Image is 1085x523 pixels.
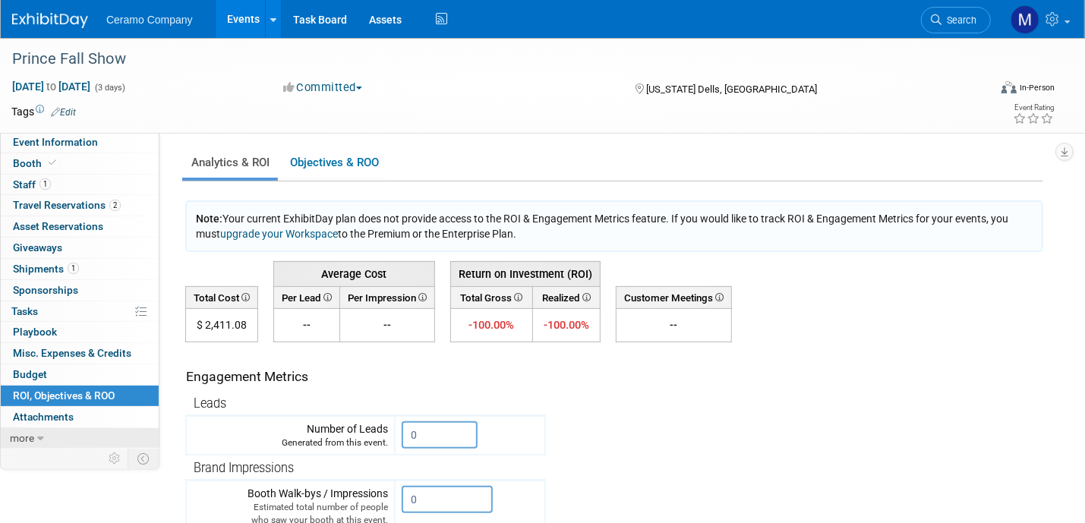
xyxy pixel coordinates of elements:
img: Format-Inperson.png [1001,81,1017,93]
th: Per Lead [274,286,340,308]
span: Ceramo Company [106,14,193,26]
td: $ 2,411.08 [186,309,258,342]
span: Travel Reservations [13,199,121,211]
span: 2 [109,200,121,211]
span: Brand Impressions [194,461,294,475]
a: Budget [1,364,159,385]
span: Attachments [13,411,74,423]
a: Edit [51,107,76,118]
a: more [1,428,159,449]
a: Playbook [1,322,159,342]
th: Return on Investment (ROI) [451,261,601,286]
span: Sponsorships [13,284,78,296]
a: Attachments [1,407,159,427]
img: Mark Ries [1011,5,1039,34]
span: Staff [13,178,51,191]
div: In-Person [1019,82,1055,93]
a: Event Information [1,132,159,153]
a: Asset Reservations [1,216,159,237]
a: Analytics & ROI [182,148,278,178]
span: 1 [39,178,51,190]
div: -- [623,317,725,332]
th: Realized [532,286,600,308]
span: [DATE] [DATE] [11,80,91,93]
th: Total Gross [451,286,533,308]
span: -100.00% [468,318,514,332]
span: Playbook [13,326,57,338]
span: Note: [196,213,222,225]
div: Event Rating [1013,104,1054,112]
div: Event Format [900,79,1055,102]
span: Search [941,14,976,26]
span: more [10,432,34,444]
div: Engagement Metrics [186,367,539,386]
span: [US_STATE] Dells, [GEOGRAPHIC_DATA] [646,83,817,95]
span: (3 days) [93,83,125,93]
div: Prince Fall Show [7,46,966,73]
span: -100.00% [544,318,589,332]
span: Asset Reservations [13,220,103,232]
a: Shipments1 [1,259,159,279]
th: Total Cost [186,286,258,308]
span: Your current ExhibitDay plan does not provide access to the ROI & Engagement Metrics feature. If ... [196,213,1008,240]
a: Misc. Expenses & Credits [1,343,159,364]
td: Toggle Event Tabs [128,449,159,468]
a: Tasks [1,301,159,322]
span: Tasks [11,305,38,317]
td: Tags [11,104,76,119]
a: Search [921,7,991,33]
span: Giveaways [13,241,62,254]
span: -- [303,319,311,331]
span: Misc. Expenses & Credits [13,347,131,359]
button: Committed [278,80,368,96]
span: Leads [194,396,226,411]
a: Booth [1,153,159,174]
a: upgrade your Workspace [220,228,338,240]
a: ROI, Objectives & ROO [1,386,159,406]
th: Average Cost [274,261,435,286]
td: Personalize Event Tab Strip [102,449,128,468]
img: ExhibitDay [12,13,88,28]
th: Per Impression [340,286,435,308]
a: Staff1 [1,175,159,195]
a: Sponsorships [1,280,159,301]
a: Objectives & ROO [281,148,387,178]
span: to [44,80,58,93]
span: 1 [68,263,79,274]
div: Generated from this event. [193,436,388,449]
span: Budget [13,368,47,380]
span: ROI, Objectives & ROO [13,389,115,402]
th: Customer Meetings [617,286,732,308]
div: Number of Leads [193,421,388,449]
span: Shipments [13,263,79,275]
span: -- [383,319,391,331]
a: Giveaways [1,238,159,258]
i: Booth reservation complete [49,159,56,167]
span: Event Information [13,136,98,148]
a: Travel Reservations2 [1,195,159,216]
span: Booth [13,157,59,169]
